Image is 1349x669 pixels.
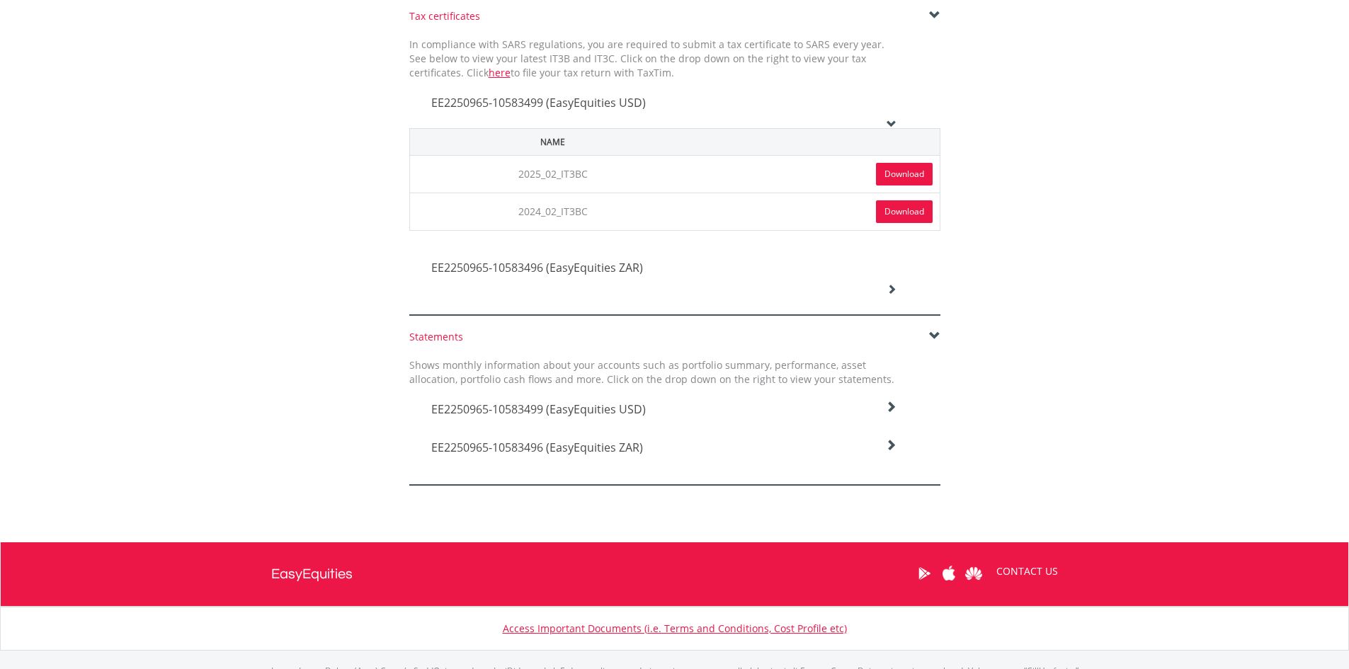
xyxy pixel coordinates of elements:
[431,440,643,455] span: EE2250965-10583496 (EasyEquities ZAR)
[431,260,643,275] span: EE2250965-10583496 (EasyEquities ZAR)
[431,401,646,417] span: EE2250965-10583499 (EasyEquities USD)
[399,358,905,387] div: Shows monthly information about your accounts such as portfolio summary, performance, asset alloc...
[467,66,674,79] span: Click to file your tax return with TaxTim.
[271,542,353,606] a: EasyEquities
[876,200,933,223] a: Download
[409,9,940,23] div: Tax certificates
[876,163,933,185] a: Download
[937,551,962,595] a: Apple
[409,38,884,79] span: In compliance with SARS regulations, you are required to submit a tax certificate to SARS every y...
[503,622,847,635] a: Access Important Documents (i.e. Terms and Conditions, Cost Profile etc)
[431,95,646,110] span: EE2250965-10583499 (EasyEquities USD)
[489,66,511,79] a: here
[409,155,696,193] td: 2025_02_IT3BC
[912,551,937,595] a: Google Play
[986,551,1068,591] a: CONTACT US
[962,551,986,595] a: Huawei
[409,193,696,230] td: 2024_02_IT3BC
[409,330,940,344] div: Statements
[409,128,696,155] th: Name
